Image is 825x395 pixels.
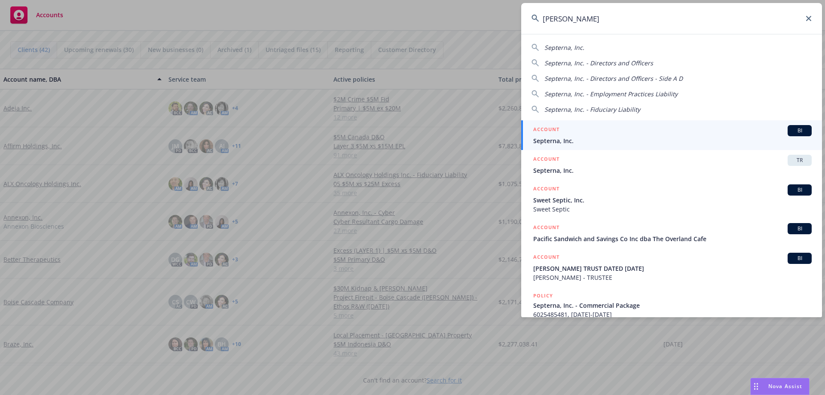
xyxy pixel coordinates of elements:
[544,105,640,113] span: Septerna, Inc. - Fiduciary Liability
[521,3,822,34] input: Search...
[521,287,822,324] a: POLICYSepterna, Inc. - Commercial Package6025485481, [DATE]-[DATE]
[521,248,822,287] a: ACCOUNTBI[PERSON_NAME] TRUST DATED [DATE][PERSON_NAME] - TRUSTEE
[791,127,808,135] span: BI
[533,125,559,135] h5: ACCOUNT
[791,186,808,194] span: BI
[533,223,559,233] h5: ACCOUNT
[750,378,810,395] button: Nova Assist
[768,383,802,390] span: Nova Assist
[533,196,812,205] span: Sweet Septic, Inc.
[521,150,822,180] a: ACCOUNTTRSepterna, Inc.
[544,90,678,98] span: Septerna, Inc. - Employment Practices Liability
[544,59,653,67] span: Septerna, Inc. - Directors and Officers
[533,155,559,165] h5: ACCOUNT
[791,225,808,233] span: BI
[791,156,808,164] span: TR
[533,310,812,319] span: 6025485481, [DATE]-[DATE]
[533,184,559,195] h5: ACCOUNT
[521,120,822,150] a: ACCOUNTBISepterna, Inc.
[521,180,822,218] a: ACCOUNTBISweet Septic, Inc.Sweet Septic
[533,234,812,243] span: Pacific Sandwich and Savings Co Inc dba The Overland Cafe
[533,136,812,145] span: Septerna, Inc.
[533,205,812,214] span: Sweet Septic
[533,301,812,310] span: Septerna, Inc. - Commercial Package
[544,43,584,52] span: Septerna, Inc.
[791,254,808,262] span: BI
[521,218,822,248] a: ACCOUNTBIPacific Sandwich and Savings Co Inc dba The Overland Cafe
[533,166,812,175] span: Septerna, Inc.
[544,74,683,83] span: Septerna, Inc. - Directors and Officers - Side A D
[533,291,553,300] h5: POLICY
[751,378,761,395] div: Drag to move
[533,273,812,282] span: [PERSON_NAME] - TRUSTEE
[533,264,812,273] span: [PERSON_NAME] TRUST DATED [DATE]
[533,253,559,263] h5: ACCOUNT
